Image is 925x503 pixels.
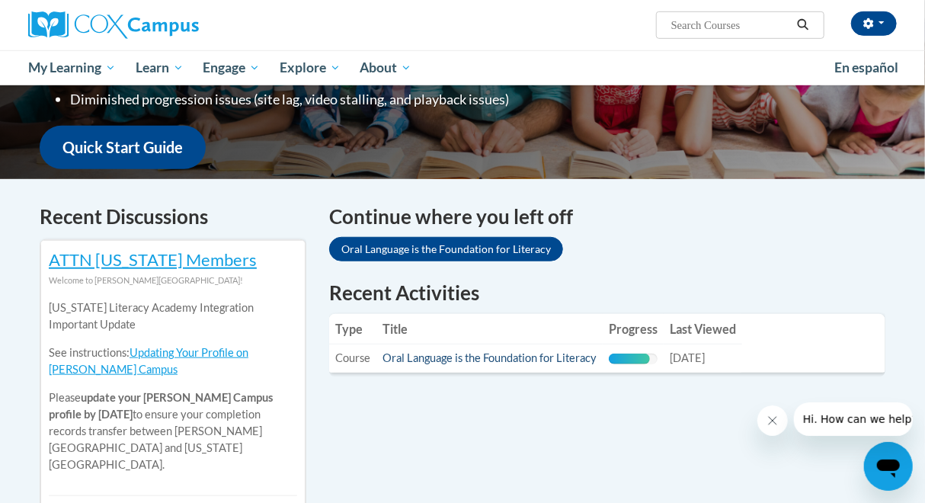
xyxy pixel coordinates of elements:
[40,126,206,169] a: Quick Start Guide
[757,405,788,436] iframe: Close message
[136,59,184,77] span: Learn
[49,289,297,485] div: Please to ensure your completion records transfer between [PERSON_NAME][GEOGRAPHIC_DATA] and [US_...
[40,202,306,232] h4: Recent Discussions
[664,314,742,344] th: Last Viewed
[603,314,664,344] th: Progress
[49,391,273,421] b: update your [PERSON_NAME] Campus profile by [DATE]
[126,50,194,85] a: Learn
[49,272,297,289] div: Welcome to [PERSON_NAME][GEOGRAPHIC_DATA]!
[28,59,116,77] span: My Learning
[49,344,297,378] p: See instructions:
[824,52,908,84] a: En español
[49,300,297,333] p: [US_STATE] Literacy Academy Integration Important Update
[851,11,897,36] button: Account Settings
[834,59,898,75] span: En español
[28,11,199,39] img: Cox Campus
[609,354,650,364] div: Progress, %
[280,59,341,77] span: Explore
[670,16,792,34] input: Search Courses
[193,50,270,85] a: Engage
[329,279,885,306] h1: Recent Activities
[18,50,126,85] a: My Learning
[28,11,302,39] a: Cox Campus
[329,314,376,344] th: Type
[270,50,350,85] a: Explore
[17,50,908,85] div: Main menu
[9,11,123,23] span: Hi. How can we help?
[335,351,370,364] span: Course
[49,249,257,270] a: ATTN [US_STATE] Members
[670,351,705,364] span: [DATE]
[329,237,563,261] a: Oral Language is the Foundation for Literacy
[49,346,248,376] a: Updating Your Profile on [PERSON_NAME] Campus
[350,50,422,85] a: About
[203,59,260,77] span: Engage
[329,202,885,232] h4: Continue where you left off
[792,16,815,34] button: Search
[70,88,592,111] li: Diminished progression issues (site lag, video stalling, and playback issues)
[864,442,913,491] iframe: Button to launch messaging window
[794,402,913,436] iframe: Message from company
[382,351,597,364] a: Oral Language is the Foundation for Literacy
[360,59,411,77] span: About
[376,314,603,344] th: Title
